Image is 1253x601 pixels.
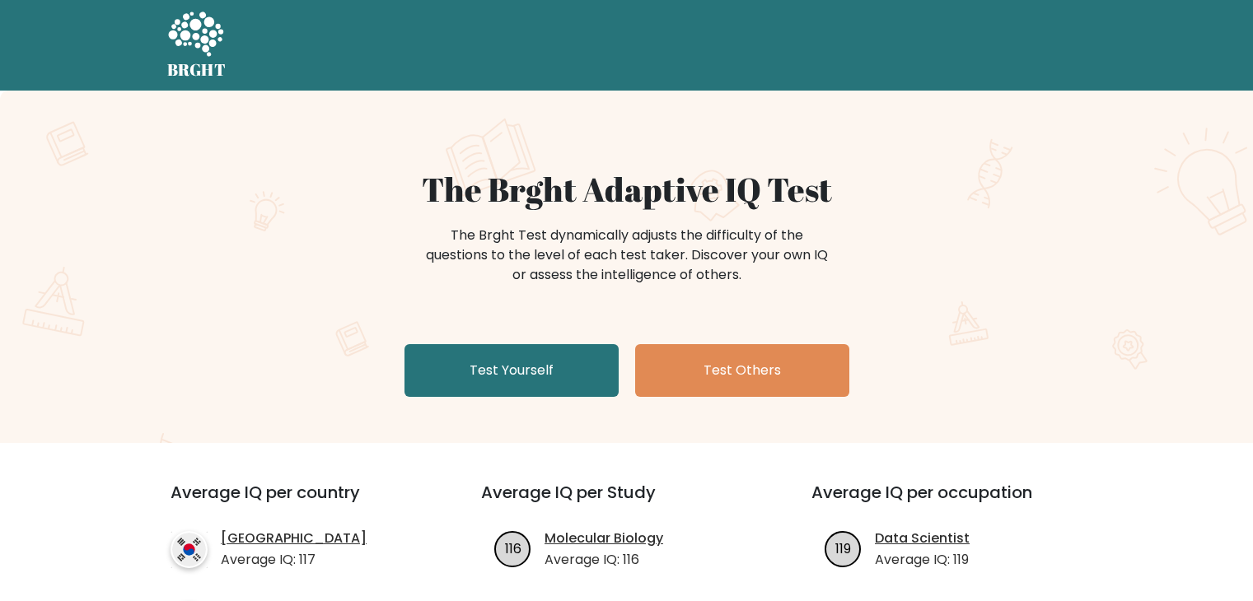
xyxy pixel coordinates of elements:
a: Test Yourself [404,344,619,397]
a: Data Scientist [875,529,970,548]
h5: BRGHT [167,60,227,80]
h1: The Brght Adaptive IQ Test [225,170,1029,209]
a: Test Others [635,344,849,397]
h3: Average IQ per country [171,482,422,522]
text: 116 [505,538,521,557]
a: [GEOGRAPHIC_DATA] [221,529,367,548]
img: country [171,531,208,568]
a: Molecular Biology [545,529,663,548]
div: The Brght Test dynamically adjusts the difficulty of the questions to the level of each test take... [421,226,833,285]
a: BRGHT [167,7,227,84]
h3: Average IQ per occupation [811,482,1102,522]
p: Average IQ: 116 [545,550,663,570]
p: Average IQ: 117 [221,550,367,570]
text: 119 [835,538,851,557]
h3: Average IQ per Study [481,482,772,522]
p: Average IQ: 119 [875,550,970,570]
